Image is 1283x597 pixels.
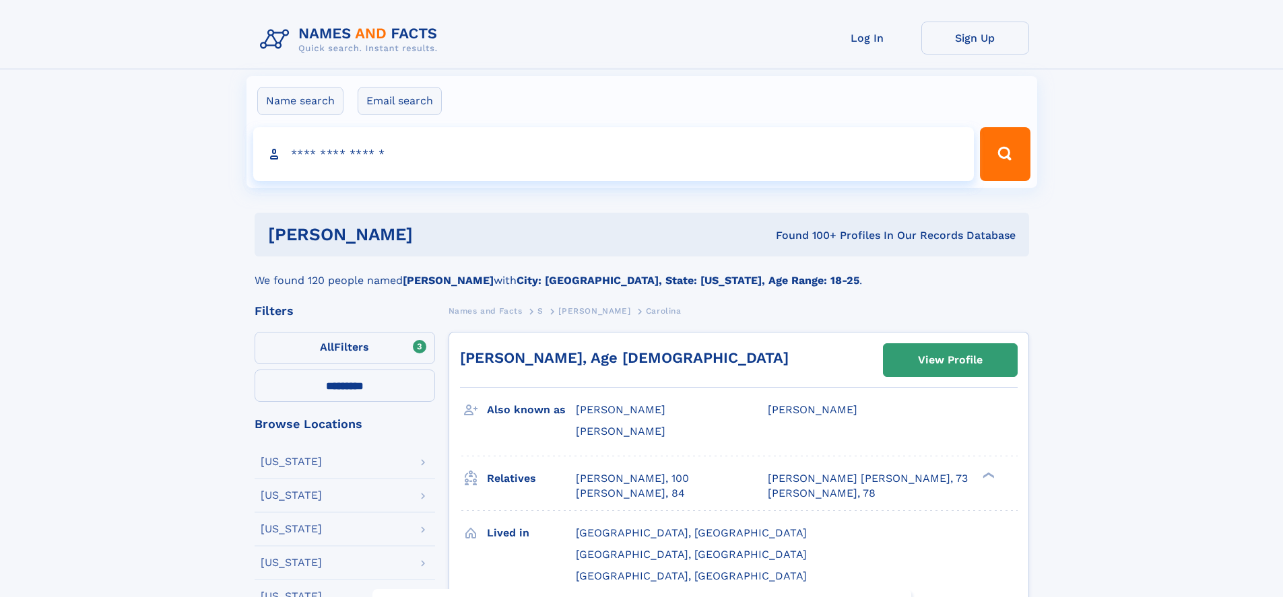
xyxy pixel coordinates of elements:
button: Search Button [980,127,1030,181]
span: S [537,306,544,316]
a: [PERSON_NAME], 78 [768,486,876,501]
span: [PERSON_NAME] [576,425,665,437]
h3: Relatives [487,467,576,490]
div: ❯ [979,470,995,479]
a: [PERSON_NAME], 100 [576,471,689,486]
a: View Profile [884,344,1017,376]
div: [US_STATE] [261,490,322,501]
label: Name search [257,87,343,115]
div: View Profile [918,345,983,376]
a: Sign Up [921,22,1029,55]
h3: Also known as [487,398,576,421]
div: [US_STATE] [261,557,322,568]
input: search input [253,127,975,181]
a: [PERSON_NAME], 84 [576,486,685,501]
span: [PERSON_NAME] [558,306,630,316]
label: Email search [358,87,442,115]
div: Found 100+ Profiles In Our Records Database [594,228,1016,243]
a: Log In [814,22,921,55]
span: [PERSON_NAME] [576,403,665,416]
span: [GEOGRAPHIC_DATA], [GEOGRAPHIC_DATA] [576,548,807,561]
b: [PERSON_NAME] [403,274,494,287]
span: Carolina [646,306,682,316]
div: [US_STATE] [261,524,322,534]
img: Logo Names and Facts [255,22,449,58]
a: [PERSON_NAME] [PERSON_NAME], 73 [768,471,968,486]
a: Names and Facts [449,302,523,319]
h3: Lived in [487,522,576,545]
h1: [PERSON_NAME] [268,226,595,243]
span: [PERSON_NAME] [768,403,857,416]
span: All [320,341,334,353]
div: Browse Locations [255,418,435,430]
a: S [537,302,544,319]
span: [GEOGRAPHIC_DATA], [GEOGRAPHIC_DATA] [576,569,807,582]
div: We found 120 people named with . [255,256,1029,289]
label: Filters [255,332,435,364]
span: [GEOGRAPHIC_DATA], [GEOGRAPHIC_DATA] [576,526,807,539]
a: [PERSON_NAME], Age [DEMOGRAPHIC_DATA] [460,349,789,366]
div: Filters [255,305,435,317]
a: [PERSON_NAME] [558,302,630,319]
div: [US_STATE] [261,456,322,467]
b: City: [GEOGRAPHIC_DATA], State: [US_STATE], Age Range: 18-25 [517,274,859,287]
